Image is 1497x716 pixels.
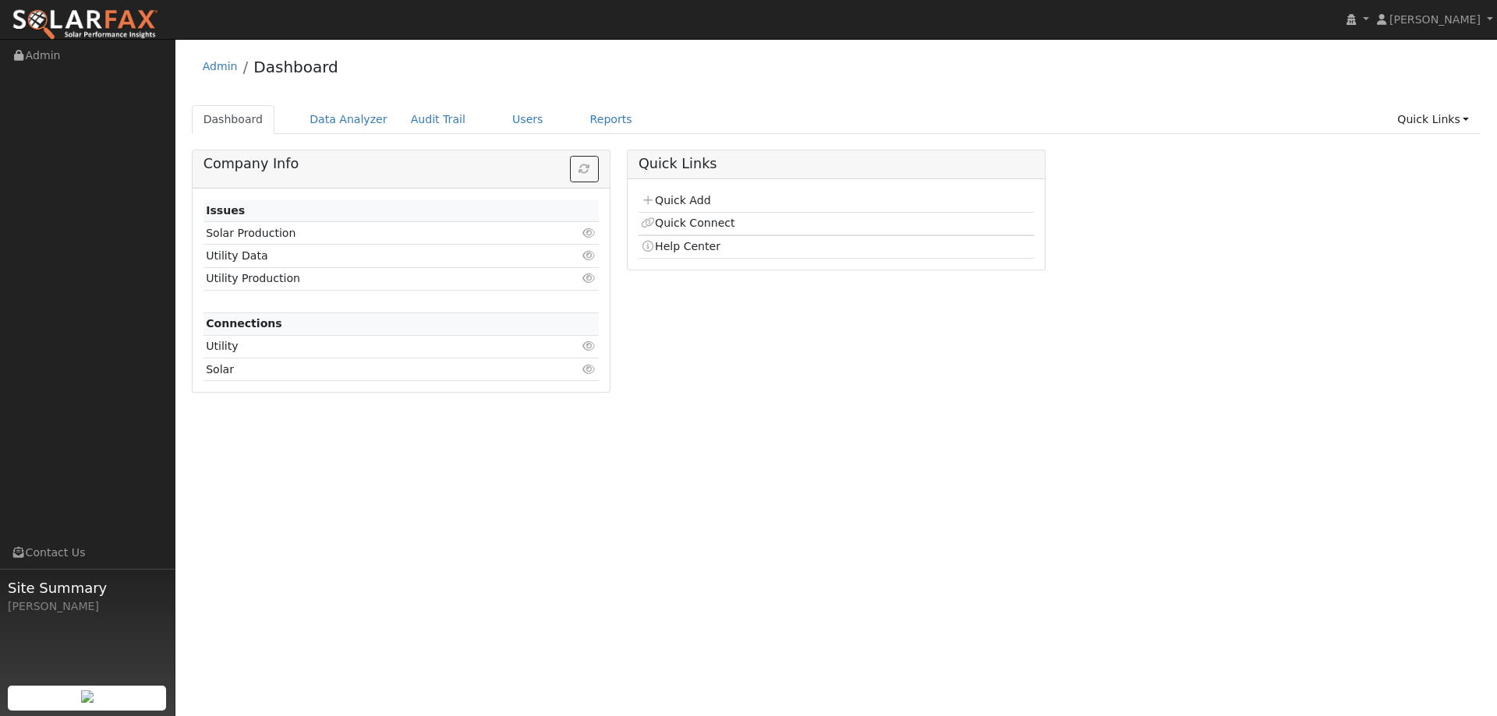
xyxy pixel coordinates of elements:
i: Click to view [582,340,596,351]
a: Quick Links [1386,105,1481,134]
span: [PERSON_NAME] [1389,13,1481,26]
a: Users [501,105,555,134]
a: Audit Trail [399,105,477,134]
h5: Quick Links [639,156,1034,172]
span: Site Summary [8,577,167,598]
td: Solar [203,358,535,381]
i: Click to view [582,227,596,238]
i: Click to view [582,364,596,375]
img: SolarFax [12,9,158,41]
a: Quick Connect [641,217,734,229]
a: Admin [203,60,238,72]
div: [PERSON_NAME] [8,598,167,615]
h5: Company Info [203,156,599,172]
a: Quick Add [641,194,710,206]
a: Reports [579,105,644,134]
i: Click to view [582,250,596,261]
td: Utility [203,335,535,358]
img: retrieve [81,690,94,703]
a: Dashboard [192,105,275,134]
td: Utility Production [203,267,535,290]
a: Data Analyzer [298,105,399,134]
i: Click to view [582,273,596,284]
strong: Issues [206,204,245,217]
strong: Connections [206,317,282,330]
a: Dashboard [253,58,338,76]
td: Solar Production [203,222,535,245]
td: Utility Data [203,245,535,267]
a: Help Center [641,240,720,252]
